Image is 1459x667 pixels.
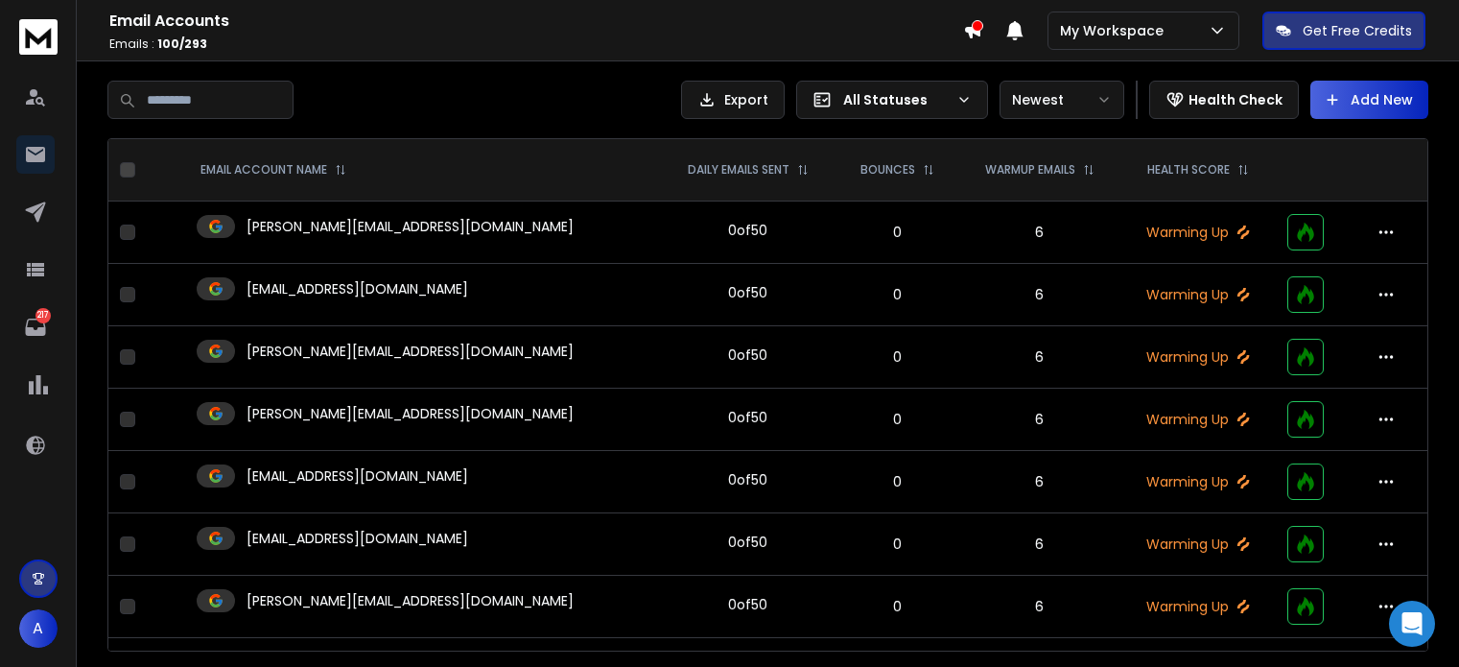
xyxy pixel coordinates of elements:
p: [EMAIL_ADDRESS][DOMAIN_NAME] [247,529,468,548]
p: 217 [35,308,51,323]
p: Warming Up [1133,347,1264,367]
p: All Statuses [843,90,949,109]
div: 0 of 50 [728,533,767,552]
td: 6 [958,513,1121,576]
p: [PERSON_NAME][EMAIL_ADDRESS][DOMAIN_NAME] [247,217,574,236]
span: 100 / 293 [157,36,207,52]
p: 0 [848,223,947,242]
p: 0 [848,347,947,367]
p: Warming Up [1133,285,1264,304]
p: DAILY EMAILS SENT [688,162,789,178]
a: 217 [16,308,55,346]
button: Export [681,81,785,119]
button: A [19,609,58,648]
p: Health Check [1188,90,1283,109]
p: Warming Up [1133,410,1264,429]
td: 6 [958,576,1121,638]
div: 0 of 50 [728,345,767,365]
div: 0 of 50 [728,470,767,489]
img: logo [19,19,58,55]
p: My Workspace [1060,21,1171,40]
td: 6 [958,202,1121,264]
p: 0 [848,472,947,491]
button: Health Check [1149,81,1299,119]
p: [PERSON_NAME][EMAIL_ADDRESS][DOMAIN_NAME] [247,404,574,423]
p: Warming Up [1133,597,1264,616]
div: 0 of 50 [728,283,767,302]
p: Get Free Credits [1303,21,1412,40]
td: 6 [958,451,1121,513]
div: Open Intercom Messenger [1389,601,1435,647]
p: [PERSON_NAME][EMAIL_ADDRESS][DOMAIN_NAME] [247,342,574,361]
p: Warming Up [1133,223,1264,242]
p: 0 [848,410,947,429]
p: 0 [848,535,947,554]
td: 6 [958,389,1121,451]
div: EMAIL ACCOUNT NAME [200,162,346,178]
div: 0 of 50 [728,408,767,427]
p: BOUNCES [860,162,915,178]
p: 0 [848,285,947,304]
h1: Email Accounts [109,10,963,33]
td: 6 [958,326,1121,389]
p: WARMUP EMAILS [985,162,1075,178]
button: Newest [1000,81,1124,119]
p: [PERSON_NAME][EMAIL_ADDRESS][DOMAIN_NAME] [247,591,574,610]
div: 0 of 50 [728,595,767,614]
p: Emails : [109,36,963,52]
p: HEALTH SCORE [1147,162,1230,178]
p: Warming Up [1133,472,1264,491]
p: [EMAIL_ADDRESS][DOMAIN_NAME] [247,466,468,486]
p: 0 [848,597,947,616]
td: 6 [958,264,1121,326]
button: Get Free Credits [1262,12,1425,50]
button: Add New [1310,81,1428,119]
p: [EMAIL_ADDRESS][DOMAIN_NAME] [247,279,468,298]
div: 0 of 50 [728,221,767,240]
p: Warming Up [1133,535,1264,554]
